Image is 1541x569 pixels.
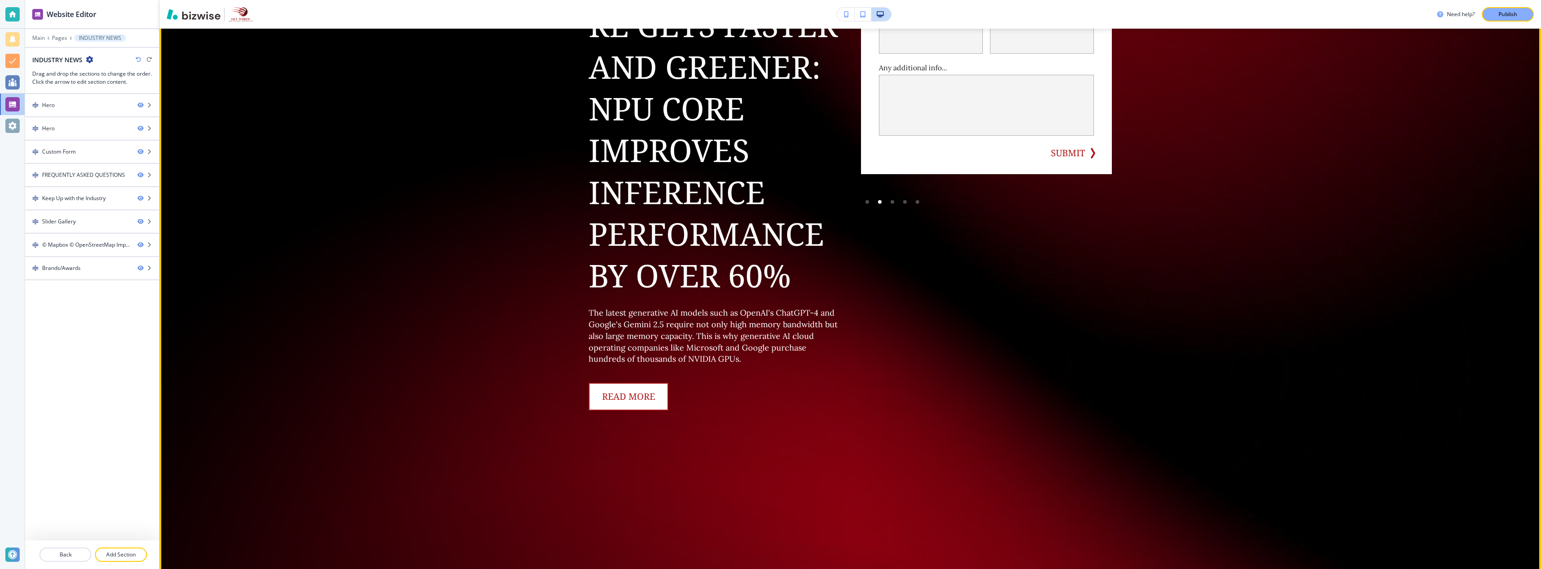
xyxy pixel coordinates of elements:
img: Your Logo [228,7,253,21]
img: Drag [32,265,39,271]
p: INDUSTRY NEWS [79,35,121,41]
h2: INDUSTRY NEWS [32,55,82,64]
div: Brands/Awards [42,264,81,272]
div: DragBrands/Awards [25,257,159,279]
div: FREQUENTLY ASKED QUESTIONS [42,171,125,179]
button: Back [39,548,91,562]
p: Publish [1498,10,1517,18]
p: Add Section [96,551,146,559]
button: INDUSTRY NEWS [74,34,126,42]
div: Keep Up with the Industry [42,194,106,202]
button: SUBMIT [1051,146,1085,160]
div: DragSlider Gallery [25,210,159,233]
h3: Need help? [1447,10,1475,18]
div: Drag© Mapbox © OpenStreetMap Improve this map [25,234,159,256]
div: DragCustom Form [25,141,159,163]
button: Publish [1482,7,1534,21]
button: Add Section [95,548,147,562]
button: Main [32,35,45,41]
p: Any additional info... [879,63,1094,73]
p: The latest generative AI models such as OpenAI's ChatGPT-4 and Google's Gemini 2.5 require not on... [589,307,839,365]
a: Read more [589,383,668,411]
img: Bizwise Logo [167,9,220,20]
h3: Drag and drop the sections to change the order. Click the arrow to edit section content. [32,70,152,86]
div: Hero [42,101,55,109]
p: Back [40,551,90,559]
div: Slider Gallery [42,218,76,226]
div: DragFREQUENTLY ASKED QUESTIONS [25,164,159,186]
img: Drag [32,125,39,132]
h2: Website Editor [47,9,96,20]
div: Custom Form [42,148,76,156]
img: Drag [32,149,39,155]
img: Drag [32,218,39,225]
img: Drag [32,195,39,201]
div: DragKeep Up with the Industry [25,187,159,210]
div: © Mapbox © OpenStreetMap Improve this map [42,241,130,249]
img: Drag [32,242,39,248]
img: Drag [32,102,39,108]
img: Drag [32,172,39,178]
button: Pages [52,35,67,41]
div: Hero [42,124,55,133]
div: DragHero [25,117,159,140]
img: editor icon [32,9,43,20]
div: DragHero [25,94,159,116]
